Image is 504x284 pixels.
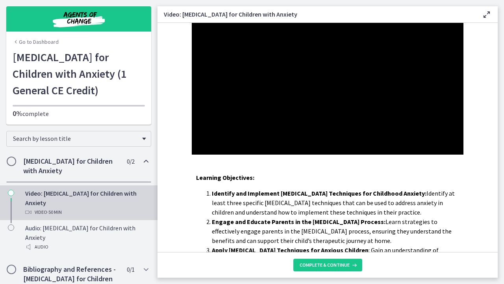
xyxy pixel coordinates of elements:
[164,9,469,19] h3: Video: [MEDICAL_DATA] for Children with Anxiety
[13,109,22,118] span: 0%
[25,189,148,217] div: Video: [MEDICAL_DATA] for Children with Anxiety
[212,245,459,274] li: : Gain an understanding of [MEDICAL_DATA] techniques and how to apply them within the context of ...
[13,49,145,99] h1: [MEDICAL_DATA] for Children with Anxiety (1 General CE Credit)
[293,259,362,271] button: Complete & continue
[13,109,145,118] p: complete
[25,223,148,252] div: Audio: [MEDICAL_DATA] for Children with Anxiety
[212,218,385,226] strong: Engage and Educate Parents in the [MEDICAL_DATA] Process:
[6,131,151,147] div: Search by lesson title
[25,207,148,217] div: Video
[127,157,134,166] span: 0 / 2
[212,189,426,197] strong: Identify and Implement [MEDICAL_DATA] Techniques for Childhood Anxiety:
[23,157,119,176] h2: [MEDICAL_DATA] for Children with Anxiety
[47,207,62,217] span: · 50 min
[25,242,148,252] div: Audio
[31,9,126,28] img: Agents of Change
[212,217,459,245] li: Learn strategies to effectively engage parents in the [MEDICAL_DATA] process, ensuring they under...
[212,246,369,254] strong: Apply [MEDICAL_DATA] Techniques for Anxious Children
[196,174,254,181] span: Learning Objectives:
[13,38,59,46] a: Go to Dashboard
[157,23,498,155] iframe: Video Lesson
[212,189,459,217] li: Identify at least three specific [MEDICAL_DATA] techniques that can be used to address anxiety in...
[300,262,350,268] span: Complete & continue
[127,265,134,274] span: 0 / 1
[13,135,138,142] span: Search by lesson title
